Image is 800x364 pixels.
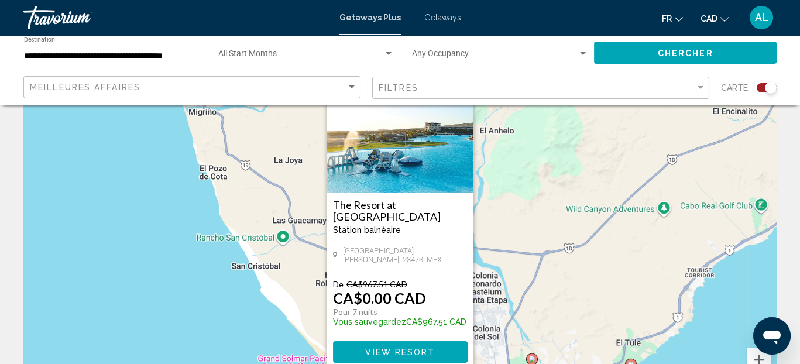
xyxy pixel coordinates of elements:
span: Filtres [379,83,418,92]
button: Change language [662,10,683,27]
span: AL [755,12,768,23]
span: [GEOGRAPHIC_DATA][PERSON_NAME], 23473, MEX [343,246,468,264]
button: View Resort [333,341,468,363]
button: Chercher [594,42,777,63]
button: User Menu [746,5,777,30]
button: Filter [372,76,709,100]
span: fr [662,14,672,23]
p: Pour 7 nuits [333,307,466,317]
a: Getaways Plus [339,13,401,22]
button: Change currency [701,10,729,27]
p: CA$0.00 CAD [333,289,426,307]
a: The Resort at [GEOGRAPHIC_DATA] [333,199,468,222]
iframe: Bouton de lancement de la fenêtre de messagerie [753,317,791,355]
span: Meilleures affaires [30,83,140,92]
mat-select: Sort by [30,83,357,92]
a: Getaways [424,13,461,22]
img: ii_rdi1.jpg [327,76,473,193]
span: Carte [721,80,748,96]
span: De [333,279,344,289]
span: View Resort [365,348,435,357]
span: CAD [701,14,717,23]
p: CA$967.51 CAD [333,317,466,327]
span: Vous sauvegardez [333,317,406,327]
span: Chercher [658,49,713,58]
a: Travorium [23,6,328,29]
span: CA$967.51 CAD [346,279,407,289]
span: Station balnéaire [333,225,401,235]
